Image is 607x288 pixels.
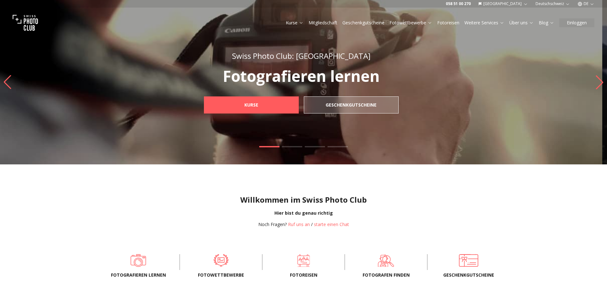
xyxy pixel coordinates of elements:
[355,254,417,267] a: Fotografen finden
[340,18,387,27] button: Geschenkgutscheine
[190,254,252,267] a: Fotowettbewerbe
[438,272,500,278] span: Geschenkgutscheine
[190,272,252,278] span: Fotowettbewerbe
[342,20,384,26] a: Geschenkgutscheine
[286,20,303,26] a: Kurse
[387,18,435,27] button: Fotowettbewerbe
[539,20,554,26] a: Blog
[507,18,536,27] button: Über uns
[464,20,504,26] a: Weitere Services
[559,18,594,27] button: Einloggen
[355,272,417,278] span: Fotografen finden
[107,272,169,278] span: Fotografieren lernen
[273,272,334,278] span: Fotoreisen
[446,1,471,6] a: 058 51 00 270
[309,20,337,26] a: Mitgliedschaft
[435,18,462,27] button: Fotoreisen
[5,195,602,205] h1: Willkommen im Swiss Photo Club
[509,20,534,26] a: Über uns
[283,18,306,27] button: Kurse
[304,96,399,113] a: Geschenkgutscheine
[314,221,349,228] button: starte einen Chat
[258,221,287,227] span: Noch Fragen?
[438,254,500,267] a: Geschenkgutscheine
[13,10,38,35] img: Swiss photo club
[244,102,258,108] b: Kurse
[462,18,507,27] button: Weitere Services
[273,254,334,267] a: Fotoreisen
[5,210,602,216] div: Hier bist du genau richtig
[232,51,371,61] span: Swiss Photo Club: [GEOGRAPHIC_DATA]
[389,20,432,26] a: Fotowettbewerbe
[204,96,299,113] a: Kurse
[326,102,377,108] b: Geschenkgutscheine
[107,254,169,267] a: Fotografieren lernen
[288,221,310,227] a: Ruf uns an
[437,20,459,26] a: Fotoreisen
[306,18,340,27] button: Mitgliedschaft
[258,221,349,228] div: /
[536,18,557,27] button: Blog
[190,69,413,84] p: Fotografieren lernen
